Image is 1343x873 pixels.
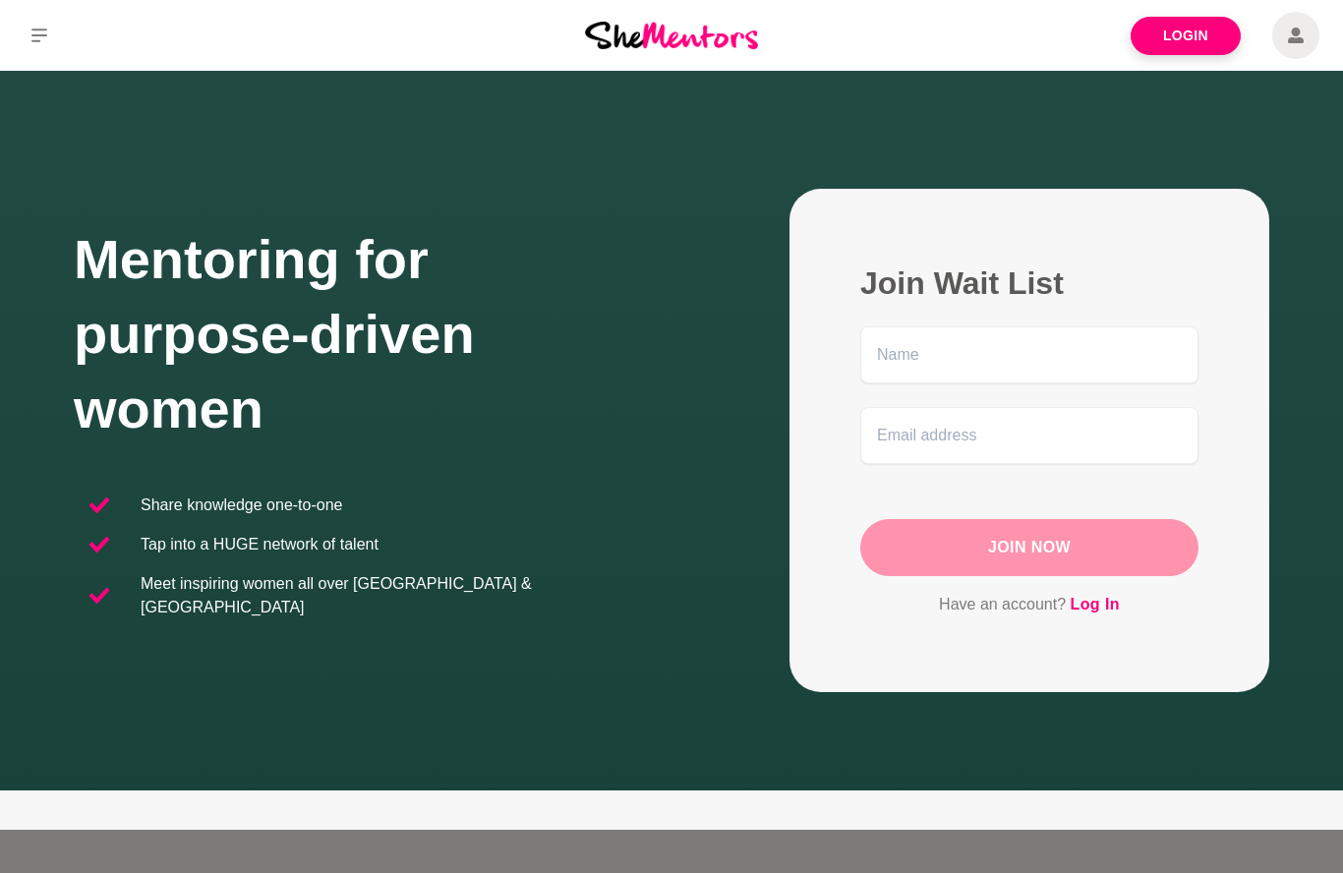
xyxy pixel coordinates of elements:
p: Meet inspiring women all over [GEOGRAPHIC_DATA] & [GEOGRAPHIC_DATA] [141,572,656,619]
a: Log In [1071,592,1120,617]
p: Have an account? [860,592,1198,617]
h1: Mentoring for purpose-driven women [74,222,671,446]
h2: Join Wait List [860,263,1198,303]
img: She Mentors Logo [585,22,758,48]
a: Login [1131,17,1241,55]
p: Tap into a HUGE network of talent [141,533,379,556]
input: Email address [860,407,1198,464]
input: Name [860,326,1198,383]
p: Share knowledge one-to-one [141,494,342,517]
